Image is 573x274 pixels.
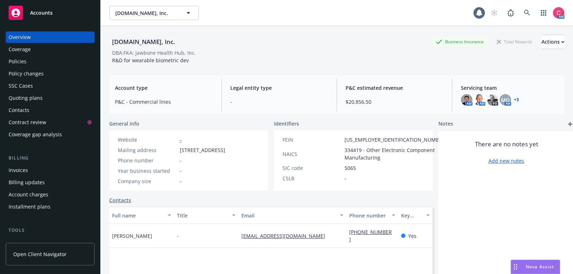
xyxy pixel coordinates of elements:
a: Contract review [6,117,95,128]
span: - [180,157,182,164]
a: Installment plans [6,201,95,212]
a: Coverage [6,44,95,55]
img: photo [553,7,564,19]
div: Full name [112,212,163,219]
a: [EMAIL_ADDRESS][DOMAIN_NAME] [241,233,331,239]
div: NAICS [283,150,342,158]
span: 5065 [345,164,356,172]
span: - [180,167,182,175]
div: SIC code [283,164,342,172]
div: Website [118,136,177,143]
span: R&D for wearable biometric dev [112,57,189,64]
span: P&C - Commercial lines [115,98,213,106]
span: There are no notes yet [475,140,538,148]
div: Installment plans [9,201,50,212]
div: Policy changes [9,68,44,79]
button: Email [239,207,346,224]
div: Year business started [118,167,177,175]
div: Total Rewards [493,37,536,46]
span: Legal entity type [230,84,328,92]
span: General info [109,120,139,127]
div: Manage files [9,237,39,248]
img: photo [474,94,485,106]
a: Switch app [536,6,551,20]
div: Policies [9,56,27,67]
div: Title [177,212,228,219]
div: FEIN [283,136,342,143]
button: Nova Assist [511,260,560,274]
span: Notes [438,120,453,128]
a: Accounts [6,3,95,23]
div: Quoting plans [9,92,43,104]
a: Contacts [109,196,131,204]
a: Manage files [6,237,95,248]
span: $20,856.50 [346,98,443,106]
div: Contacts [9,104,29,116]
span: [DOMAIN_NAME], Inc. [115,9,177,17]
button: Phone number [346,207,398,224]
div: CSLB [283,175,342,182]
span: [US_EMPLOYER_IDENTIFICATION_NUMBER] [345,136,447,143]
div: Account charges [9,189,48,200]
span: [STREET_ADDRESS] [180,146,225,154]
div: Coverage [9,44,31,55]
span: P&C estimated revenue [346,84,443,92]
span: Yes [408,232,416,240]
span: - [180,177,182,185]
img: photo [487,94,498,106]
a: Quoting plans [6,92,95,104]
button: Actions [541,35,564,49]
div: Billing [6,155,95,162]
span: Servicing team [461,84,559,92]
button: Full name [109,207,174,224]
span: - [230,98,328,106]
a: Policies [6,56,95,67]
span: Open Client Navigator [13,250,67,258]
a: Billing updates [6,177,95,188]
div: Drag to move [511,260,520,274]
a: Overview [6,31,95,43]
button: [DOMAIN_NAME], Inc. [109,6,199,20]
button: Key contact [398,207,433,224]
a: [PHONE_NUMBER] [349,229,392,243]
a: +3 [514,98,519,102]
span: Accounts [30,10,53,16]
div: Coverage gap analysis [9,129,62,140]
div: Business Insurance [432,37,487,46]
span: Nova Assist [526,264,554,270]
span: [PERSON_NAME] [112,232,152,240]
span: Identifiers [274,120,299,127]
span: Account type [115,84,213,92]
span: - [345,175,346,182]
div: [DOMAIN_NAME], Inc. [109,37,178,47]
a: Invoices [6,165,95,176]
a: Contacts [6,104,95,116]
div: Contract review [9,117,46,128]
a: Policy changes [6,68,95,79]
a: Search [520,6,534,20]
button: Title [174,207,239,224]
div: Overview [9,31,31,43]
div: Mailing address [118,146,177,154]
div: Email [241,212,336,219]
div: SSC Cases [9,80,33,92]
div: DBA: FKA: Jawbone Health Hub, Inc. [112,49,196,57]
span: 334419 - Other Electronic Component Manufacturing [345,146,447,161]
div: Key contact [401,212,422,219]
a: Start snowing [487,6,501,20]
div: Billing updates [9,177,45,188]
a: - [180,136,182,143]
div: Company size [118,177,177,185]
a: Account charges [6,189,95,200]
a: Add new notes [488,157,524,165]
a: Coverage gap analysis [6,129,95,140]
div: Tools [6,227,95,234]
div: Phone number [118,157,177,164]
span: MQ [501,96,510,104]
span: - [177,232,179,240]
div: Phone number [349,212,387,219]
img: photo [461,94,472,106]
a: SSC Cases [6,80,95,92]
a: Report a Bug [504,6,518,20]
